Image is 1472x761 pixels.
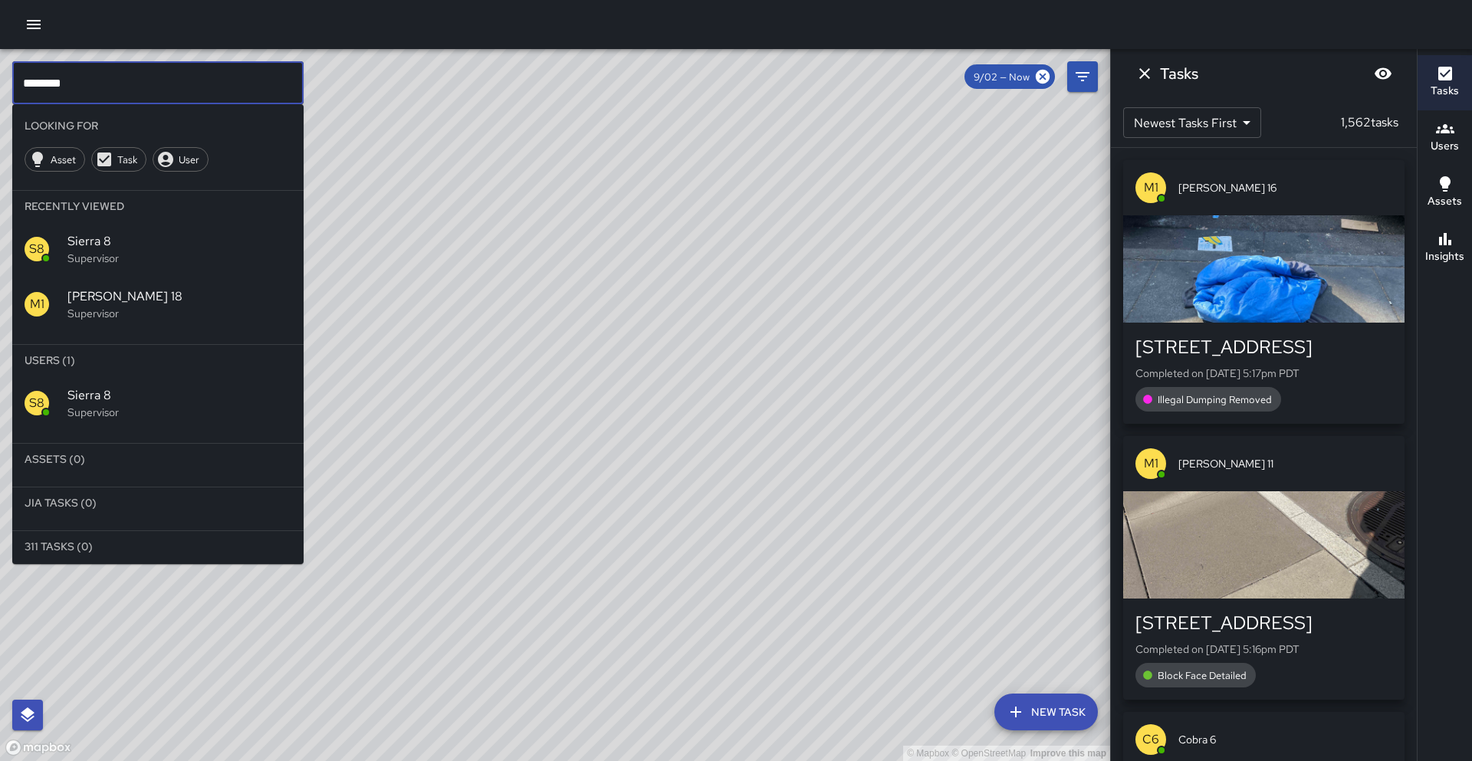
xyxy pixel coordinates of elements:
p: Supervisor [67,306,291,321]
p: 1,562 tasks [1335,113,1405,132]
p: Supervisor [67,251,291,266]
p: M1 [30,295,44,313]
span: Task [109,153,146,166]
p: Completed on [DATE] 5:16pm PDT [1135,641,1392,657]
div: 9/02 — Now [964,64,1055,89]
h6: Insights [1425,248,1464,265]
div: [STREET_ADDRESS] [1135,335,1392,359]
button: M1[PERSON_NAME] 11[STREET_ADDRESS]Completed on [DATE] 5:16pm PDTBlock Face Detailed [1123,436,1405,700]
p: M1 [1144,454,1158,473]
button: M1[PERSON_NAME] 16[STREET_ADDRESS]Completed on [DATE] 5:17pm PDTIllegal Dumping Removed [1123,160,1405,424]
div: S8Sierra 8Supervisor [12,221,304,277]
span: Sierra 8 [67,232,291,251]
span: Asset [42,153,84,166]
span: Sierra 8 [67,386,291,405]
p: C6 [1142,730,1159,749]
div: M1[PERSON_NAME] 18Supervisor [12,277,304,332]
p: S8 [29,240,44,258]
span: Illegal Dumping Removed [1148,393,1281,406]
h6: Users [1431,138,1459,155]
p: Supervisor [67,405,291,420]
button: Dismiss [1129,58,1160,89]
span: 9/02 — Now [964,71,1039,84]
span: User [170,153,208,166]
button: Filters [1067,61,1098,92]
h6: Assets [1428,193,1462,210]
span: [PERSON_NAME] 18 [67,287,291,306]
p: Completed on [DATE] 5:17pm PDT [1135,366,1392,381]
span: Block Face Detailed [1148,669,1256,682]
div: Asset [25,147,85,172]
button: New Task [994,694,1098,730]
p: S8 [29,394,44,412]
div: Newest Tasks First [1123,107,1261,138]
li: Looking For [12,110,304,141]
li: Users (1) [12,345,304,376]
h6: Tasks [1160,61,1198,86]
li: Recently Viewed [12,191,304,221]
div: User [153,147,209,172]
button: Tasks [1418,55,1472,110]
button: Insights [1418,221,1472,276]
li: Jia Tasks (0) [12,487,304,518]
span: [PERSON_NAME] 11 [1178,456,1392,471]
span: Cobra 6 [1178,732,1392,747]
li: 311 Tasks (0) [12,531,304,562]
div: S8Sierra 8Supervisor [12,376,304,431]
span: [PERSON_NAME] 16 [1178,180,1392,195]
div: Task [91,147,146,172]
button: Assets [1418,166,1472,221]
p: M1 [1144,179,1158,197]
h6: Tasks [1431,83,1459,100]
li: Assets (0) [12,444,304,474]
button: Blur [1368,58,1398,89]
div: [STREET_ADDRESS] [1135,611,1392,635]
button: Users [1418,110,1472,166]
